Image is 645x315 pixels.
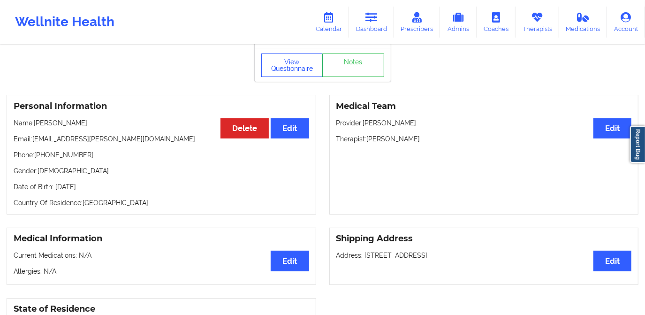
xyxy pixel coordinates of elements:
a: Dashboard [349,7,394,38]
button: Edit [593,251,631,271]
h3: Personal Information [14,101,309,112]
p: Current Medications: N/A [14,251,309,260]
a: Notes [322,54,384,77]
p: Gender: [DEMOGRAPHIC_DATA] [14,166,309,176]
p: Therapist: [PERSON_NAME] [336,134,632,144]
a: Account [607,7,645,38]
button: View Questionnaire [261,54,323,77]
p: Date of Birth: [DATE] [14,182,309,192]
a: Admins [440,7,477,38]
p: Provider: [PERSON_NAME] [336,118,632,128]
h3: Shipping Address [336,233,632,244]
p: Country Of Residence: [GEOGRAPHIC_DATA] [14,198,309,207]
a: Calendar [309,7,349,38]
button: Edit [271,251,309,271]
a: Prescribers [394,7,440,38]
button: Edit [271,118,309,138]
a: Therapists [516,7,559,38]
a: Coaches [477,7,516,38]
p: Email: [EMAIL_ADDRESS][PERSON_NAME][DOMAIN_NAME] [14,134,309,144]
h3: State of Residence [14,304,309,315]
button: Edit [593,118,631,138]
a: Medications [559,7,607,38]
p: Name: [PERSON_NAME] [14,118,309,128]
h3: Medical Team [336,101,632,112]
a: Report Bug [630,126,645,163]
button: Delete [220,118,269,138]
p: Allergies: N/A [14,267,309,276]
p: Address: [STREET_ADDRESS] [336,251,632,260]
h3: Medical Information [14,233,309,244]
p: Phone: [PHONE_NUMBER] [14,150,309,160]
